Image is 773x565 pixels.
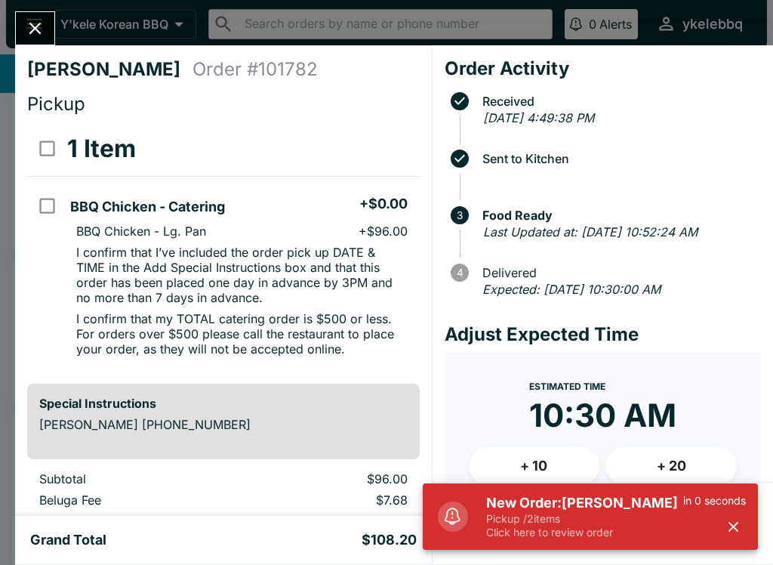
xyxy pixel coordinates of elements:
h5: BBQ Chicken - Catering [70,198,225,216]
em: Expected: [DATE] 10:30:00 AM [482,282,661,297]
em: Last Updated at: [DATE] 10:52:24 AM [483,224,698,239]
h4: Order # 101782 [192,58,318,81]
button: + 10 [469,447,600,485]
span: Pickup [27,93,85,115]
span: Food Ready [475,208,761,222]
span: Received [475,94,761,108]
table: orders table [27,122,420,372]
h5: + $0.00 [359,195,408,213]
h4: Order Activity [445,57,761,80]
p: I confirm that my TOTAL catering order is $500 or less. For orders over $500 please call the rest... [76,311,407,357]
p: Click here to review order [486,526,683,539]
p: I confirm that I’ve included the order pick up DATE & TIME in the Add Special Instructions box an... [76,245,407,305]
p: in 0 seconds [683,494,746,508]
p: Subtotal [39,471,236,486]
text: 3 [457,209,463,221]
text: 4 [456,267,463,279]
h5: Grand Total [30,531,106,549]
h3: 1 Item [67,134,136,164]
p: $7.68 [260,492,408,508]
p: $96.00 [260,471,408,486]
p: Beluga Fee [39,492,236,508]
h6: Special Instructions [39,396,408,411]
p: [PERSON_NAME] [PHONE_NUMBER] [39,417,408,432]
em: [DATE] 4:49:38 PM [483,110,594,125]
button: Close [16,12,54,45]
table: orders table [27,471,420,556]
span: Sent to Kitchen [475,152,761,165]
p: BBQ Chicken - Lg. Pan [76,224,206,239]
button: + 20 [605,447,737,485]
h5: New Order: [PERSON_NAME] [486,494,683,512]
h4: [PERSON_NAME] [27,58,192,81]
h5: $108.20 [362,531,417,549]
p: $0.00 [260,514,408,529]
p: Restaurant Fee [39,514,236,529]
h4: Adjust Expected Time [445,323,761,346]
span: Delivered [475,266,761,279]
p: Pickup / 2 items [486,512,683,526]
time: 10:30 AM [529,396,676,435]
span: Estimated Time [529,381,605,392]
p: + $96.00 [359,224,408,239]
